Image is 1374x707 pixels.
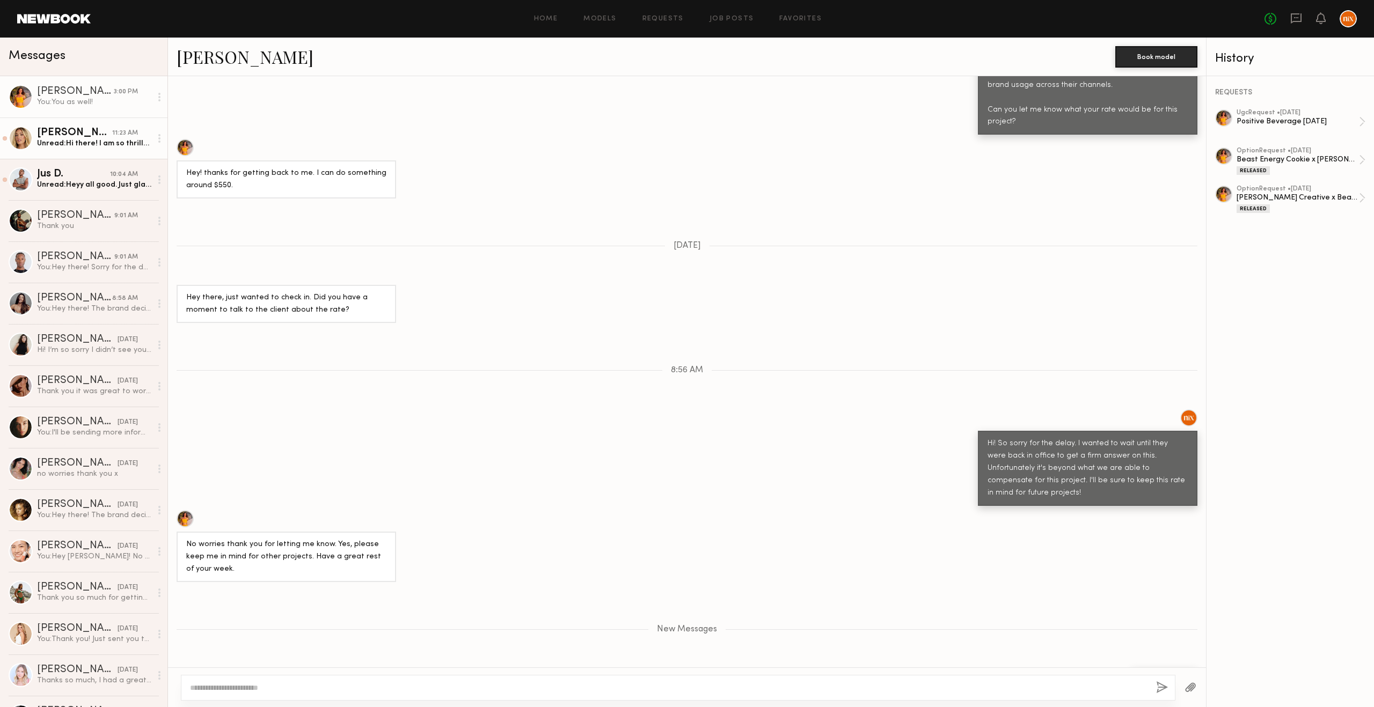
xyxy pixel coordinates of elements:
[1237,109,1365,134] a: ugcRequest •[DATE]Positive Beverage [DATE]
[1237,148,1359,154] div: option Request • [DATE]
[1237,186,1359,193] div: option Request • [DATE]
[118,583,138,593] div: [DATE]
[114,211,138,221] div: 9:01 AM
[37,304,151,314] div: You: Hey there! The brand decided to move forward with a different model, but we will keep you on...
[1237,154,1359,165] div: Beast Energy Cookie x [PERSON_NAME] Creative
[37,293,112,304] div: [PERSON_NAME]
[37,169,110,180] div: Jus D.
[186,167,386,192] div: Hey! thanks for getting back to me. I can do something around $550.
[118,417,138,428] div: [DATE]
[114,87,138,97] div: 3:00 PM
[37,634,151,644] div: You: Thank you! Just sent you the talent agreement. I'll follow up soon with the call sheet and m...
[177,45,313,68] a: [PERSON_NAME]
[1215,53,1365,65] div: History
[118,376,138,386] div: [DATE]
[37,128,112,138] div: [PERSON_NAME]
[37,86,114,97] div: [PERSON_NAME]
[37,417,118,428] div: [PERSON_NAME]
[657,625,717,634] span: New Messages
[118,335,138,345] div: [DATE]
[37,428,151,438] div: You: I'll be sending more information [DATE]. Have a great rest of your week!
[37,510,151,520] div: You: Hey there! The brand decided to move forward with a different model, but we will keep you on...
[671,366,703,375] span: 8:56 AM
[1115,46,1197,68] button: Book model
[534,16,558,23] a: Home
[37,458,118,469] div: [PERSON_NAME]
[118,624,138,634] div: [DATE]
[37,541,118,551] div: [PERSON_NAME]
[37,210,114,221] div: [PERSON_NAME]
[37,675,151,686] div: Thanks so much, I had a great time!
[988,438,1188,499] div: Hi! So sorry for the delay. I wanted to wait until they were back in office to get a firm answer ...
[37,499,118,510] div: [PERSON_NAME]
[110,170,138,180] div: 10:04 AM
[118,665,138,675] div: [DATE]
[186,292,386,316] div: Hey there, just wanted to check in. Did you have a moment to talk to the client about the rate?
[1237,186,1365,213] a: optionRequest •[DATE][PERSON_NAME] Creative x Beast EnergyReleased
[37,665,118,675] div: [PERSON_NAME]
[1115,51,1197,61] a: Book model
[37,551,151,562] div: You: Hey [PERSON_NAME]! No worries at all. The brand decided to move forward with a different mod...
[1237,166,1270,175] div: Released
[37,138,151,149] div: Unread: Hi there! I am so thrilled to be joining you on this one! Here is that requested info: [P...
[9,50,65,62] span: Messages
[710,16,754,23] a: Job Posts
[114,252,138,262] div: 9:01 AM
[37,345,151,355] div: Hi! I’m so sorry I didn’t see your request in June as I was out of the country! If the opportunit...
[112,128,138,138] div: 11:23 AM
[118,500,138,510] div: [DATE]
[37,623,118,634] div: [PERSON_NAME]
[583,16,616,23] a: Models
[186,539,386,576] div: No worries thank you for letting me know. Yes, please keep me in mind for other projects. Have a ...
[1237,148,1365,175] a: optionRequest •[DATE]Beast Energy Cookie x [PERSON_NAME] CreativeReleased
[112,293,138,304] div: 8:58 AM
[37,469,151,479] div: no worries thank you x
[37,252,114,262] div: [PERSON_NAME]
[37,221,151,231] div: Thank you
[779,16,822,23] a: Favorites
[37,386,151,396] div: Thank you it was great to work with you guys
[37,180,151,190] div: Unread: Heyy all good. Just glad it worked out! thank!! [PERSON_NAME] [EMAIL_ADDRESS][DOMAIN_NAME...
[118,459,138,469] div: [DATE]
[37,262,151,273] div: You: Hey there! Sorry for the delay. The brand decided to move forward with a different model, bu...
[37,97,151,107] div: You: You as well!
[642,16,684,23] a: Requests
[1237,193,1359,203] div: [PERSON_NAME] Creative x Beast Energy
[118,541,138,551] div: [DATE]
[988,55,1188,129] div: Hey [PERSON_NAME]! You would not need to post to any of your socials. It would be delivered to me...
[1237,109,1359,116] div: ugc Request • [DATE]
[1237,116,1359,127] div: Positive Beverage [DATE]
[37,334,118,345] div: [PERSON_NAME]
[37,593,151,603] div: Thank you so much for getting back to me!
[674,241,701,251] span: [DATE]
[37,375,118,386] div: [PERSON_NAME]
[1237,204,1270,213] div: Released
[1215,89,1365,97] div: REQUESTS
[37,582,118,593] div: [PERSON_NAME]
